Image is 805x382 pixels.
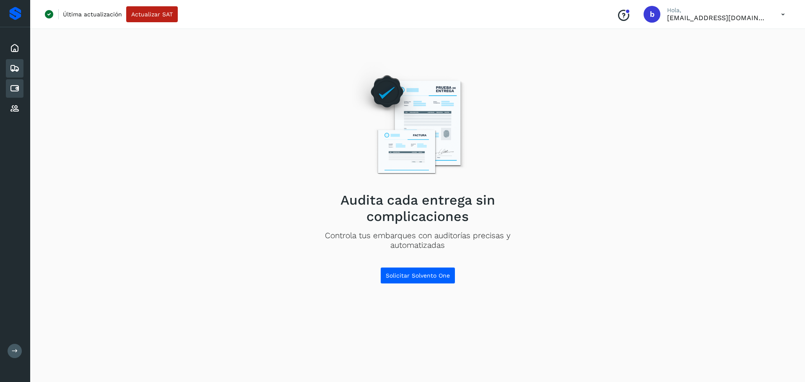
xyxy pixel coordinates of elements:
div: Inicio [6,39,23,57]
p: bluna@shuttlecentral.com [667,14,768,22]
p: Controla tus embarques con auditorías precisas y automatizadas [298,231,537,250]
p: Hola, [667,7,768,14]
span: Solicitar Solvento One [386,273,450,278]
p: Última actualización [63,10,122,18]
div: Embarques [6,59,23,78]
div: Proveedores [6,99,23,118]
img: Empty state image [345,62,490,185]
button: Solicitar Solvento One [380,267,455,284]
h2: Audita cada entrega sin complicaciones [298,192,537,224]
button: Actualizar SAT [126,6,178,22]
span: Actualizar SAT [131,11,173,17]
div: Cuentas por pagar [6,79,23,98]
